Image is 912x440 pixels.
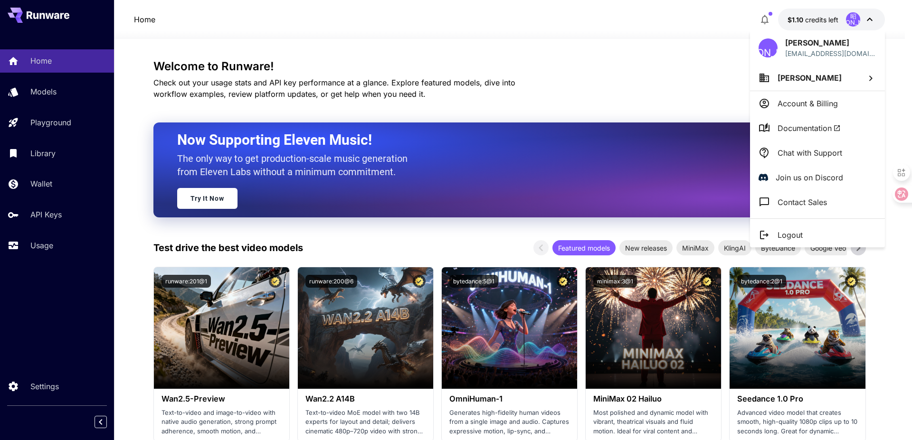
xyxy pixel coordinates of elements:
[699,58,912,440] div: 聊天小组件
[699,58,912,440] iframe: Chat Widget
[759,38,778,57] div: 昭[PERSON_NAME]
[785,48,876,58] p: [EMAIL_ADDRESS][DOMAIN_NAME]
[785,48,876,58] div: panmimi654@outlook.com
[785,37,876,48] p: [PERSON_NAME]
